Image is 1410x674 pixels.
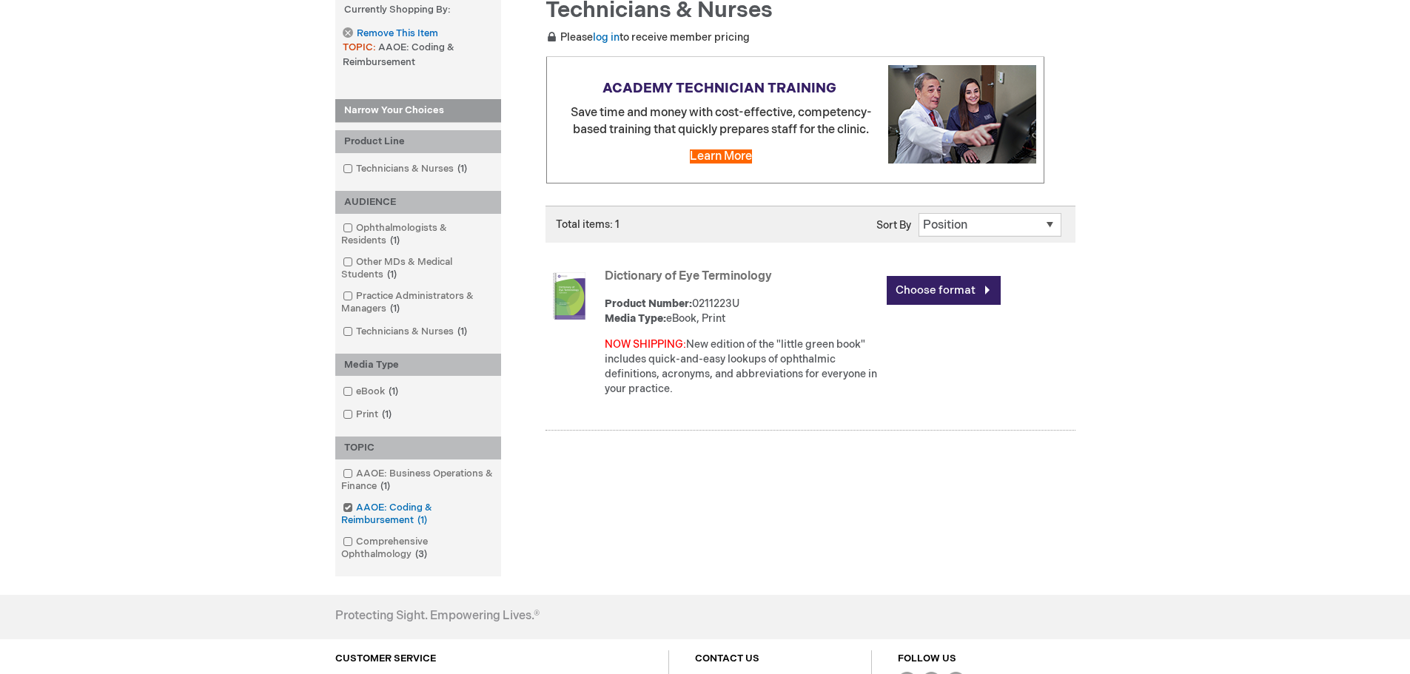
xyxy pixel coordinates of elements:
[343,41,454,68] span: AAOE: Coding & Reimbursement
[339,325,473,339] a: Technicians & Nurses1
[898,653,956,664] a: FOLLOW US
[335,437,501,459] div: TOPIC
[876,219,911,232] label: Sort By
[335,99,501,123] strong: Narrow Your Choices
[545,31,750,44] span: Please to receive member pricing
[888,65,1036,164] img: Explore cost-effective Academy technician training programs
[386,235,403,246] span: 1
[695,653,759,664] a: CONTACT US
[335,354,501,377] div: Media Type
[339,162,473,176] a: Technicians & Nurses1
[335,653,436,664] a: CUSTOMER SERVICE
[454,163,471,175] span: 1
[335,610,540,623] h4: Protecting Sight. Empowering Lives.®
[335,191,501,214] div: AUDIENCE
[385,385,402,397] span: 1
[377,480,394,492] span: 1
[335,130,501,153] div: Product Line
[412,548,431,560] span: 3
[339,408,397,422] a: Print1
[605,338,686,351] font: NOW SHIPPING:
[414,514,431,526] span: 1
[602,81,836,96] strong: ACADEMY TECHNICIAN TRAINING
[605,297,692,310] strong: Product Number:
[343,27,437,40] a: Remove This Item
[378,408,395,420] span: 1
[339,467,497,493] a: AAOE: Business Operations & Finance1
[339,221,497,248] a: Ophthalmologists & Residents1
[386,303,403,314] span: 1
[454,326,471,337] span: 1
[339,501,497,528] a: AAOE: Coding & Reimbursement1
[343,41,378,53] span: TOPIC
[339,289,497,316] a: Practice Administrators & Managers1
[339,255,497,282] a: Other MDs & Medical Students1
[545,272,593,320] img: Dictionary of Eye Terminology
[554,105,1036,139] p: Save time and money with cost-effective, competency-based training that quickly prepares staff fo...
[339,385,404,399] a: eBook1
[593,31,620,44] a: log in
[605,297,879,326] div: 0211223U eBook, Print
[690,149,752,164] a: Learn More
[339,535,497,562] a: Comprehensive Ophthalmology3
[887,276,1001,305] a: Choose format
[556,218,620,231] span: Total items: 1
[357,27,438,41] span: Remove This Item
[383,269,400,280] span: 1
[605,269,772,283] a: Dictionary of Eye Terminology
[605,337,879,397] div: New edition of the "little green book" includes quick-and-easy lookups of ophthalmic definitions,...
[605,312,666,325] strong: Media Type:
